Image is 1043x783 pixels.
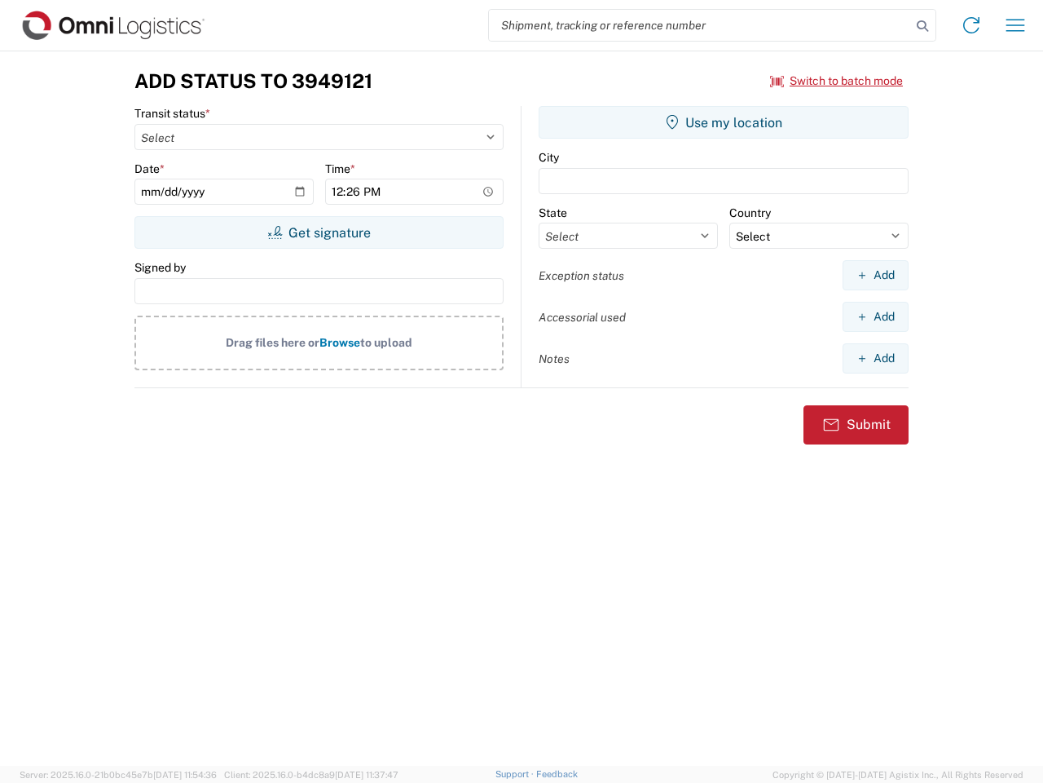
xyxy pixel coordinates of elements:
[153,770,217,780] span: [DATE] 11:54:36
[495,769,536,779] a: Support
[539,106,909,139] button: Use my location
[539,150,559,165] label: City
[224,770,398,780] span: Client: 2025.16.0-b4dc8a9
[539,206,567,220] label: State
[20,770,217,780] span: Server: 2025.16.0-21b0bc45e7b
[772,768,1023,782] span: Copyright © [DATE]-[DATE] Agistix Inc., All Rights Reserved
[843,302,909,332] button: Add
[539,352,570,366] label: Notes
[843,343,909,374] button: Add
[539,310,626,325] label: Accessorial used
[134,216,504,249] button: Get signature
[539,268,624,283] label: Exception status
[134,106,210,121] label: Transit status
[325,161,355,176] label: Time
[319,336,360,349] span: Browse
[360,336,412,349] span: to upload
[335,770,398,780] span: [DATE] 11:37:47
[729,206,771,220] label: Country
[226,336,319,349] span: Drag files here or
[803,405,909,445] button: Submit
[134,260,186,275] label: Signed by
[134,161,165,176] label: Date
[843,260,909,290] button: Add
[770,68,903,95] button: Switch to batch mode
[536,769,578,779] a: Feedback
[134,69,372,93] h3: Add Status to 3949121
[489,10,911,41] input: Shipment, tracking or reference number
